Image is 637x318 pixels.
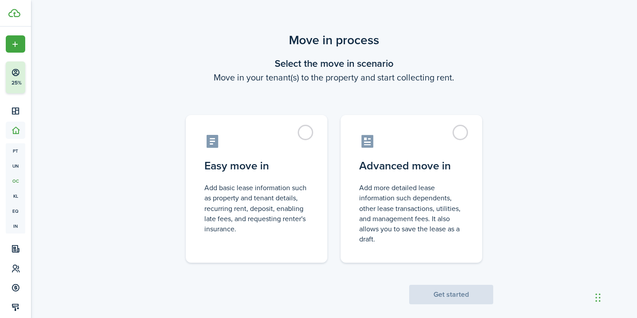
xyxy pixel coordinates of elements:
a: eq [6,203,25,218]
a: un [6,158,25,173]
a: pt [6,143,25,158]
scenario-title: Move in process [175,31,493,50]
button: Open menu [6,35,25,53]
a: oc [6,173,25,188]
button: 25% [6,61,79,93]
p: 25% [11,79,22,87]
img: TenantCloud [8,9,20,17]
iframe: Chat Widget [593,276,637,318]
a: in [6,218,25,234]
div: Drag [595,284,601,311]
control-radio-card-description: Add basic lease information such as property and tenant details, recurring rent, deposit, enablin... [204,183,309,234]
control-radio-card-description: Add more detailed lease information such dependents, other lease transactions, utilities, and man... [359,183,464,244]
wizard-step-header-title: Select the move in scenario [175,56,493,71]
a: kl [6,188,25,203]
control-radio-card-title: Advanced move in [359,158,464,174]
control-radio-card-title: Easy move in [204,158,309,174]
wizard-step-header-description: Move in your tenant(s) to the property and start collecting rent. [175,71,493,84]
